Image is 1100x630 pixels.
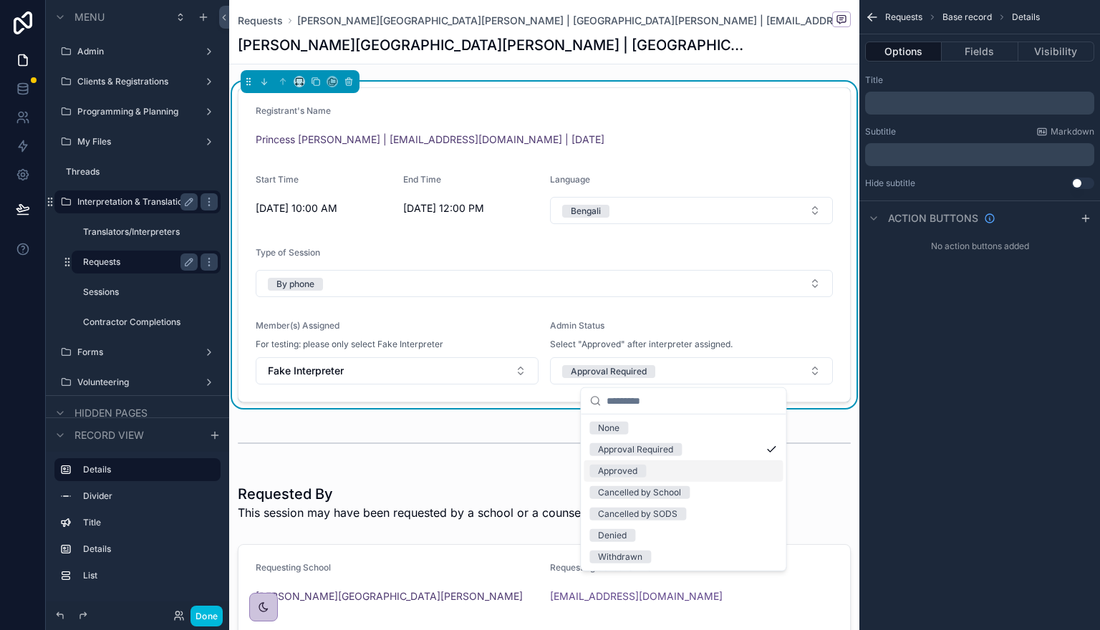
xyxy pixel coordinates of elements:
div: Approval Required [571,365,647,378]
a: Requests [238,14,283,28]
div: None [598,422,619,435]
div: Cancelled by School [598,486,681,499]
span: Base record [942,11,992,23]
div: scrollable content [865,92,1094,115]
div: By phone [276,278,314,291]
label: Requests [83,256,192,268]
span: Start Time [256,174,299,185]
div: Approval Required [598,443,673,456]
label: List [83,570,209,581]
span: [DATE] 12:00 PM [403,201,539,215]
label: My Files [77,136,192,147]
label: Title [865,74,883,86]
h1: [PERSON_NAME][GEOGRAPHIC_DATA][PERSON_NAME] | [GEOGRAPHIC_DATA][PERSON_NAME] | [EMAIL_ADDRESS][DO... [238,35,743,55]
span: Record view [74,428,144,442]
label: Threads [66,166,212,178]
label: Clients & Registrations [77,76,192,87]
label: Divider [83,490,209,502]
span: End Time [403,174,441,185]
div: scrollable content [46,452,229,601]
label: Programming & Planning [77,106,192,117]
label: Details [83,543,209,555]
span: Markdown [1051,126,1094,137]
a: Princess [PERSON_NAME] | [EMAIL_ADDRESS][DOMAIN_NAME] | [DATE] [256,132,604,147]
span: Member(s) Assigned [256,320,339,331]
span: Details [1012,11,1040,23]
a: Markdown [1036,126,1094,137]
div: Suggestions [581,415,786,571]
div: Approved [598,465,637,478]
span: Select "Approved" after interpreter assigned. [550,339,733,350]
label: Contractor Completions [83,316,212,328]
div: No action buttons added [859,235,1100,258]
label: Subtitle [865,126,896,137]
button: Options [865,42,942,62]
label: Admin [77,46,192,57]
button: Select Button [256,357,539,384]
label: Translators/Interpreters [83,226,212,238]
span: Hidden pages [74,406,148,420]
label: Interpretation & Translation [77,196,192,208]
span: [DATE] 10:00 AM [256,201,392,215]
button: Visibility [1018,42,1094,62]
button: Select Button [550,197,833,224]
span: Type of Session [256,247,320,258]
button: Select Button [256,270,833,297]
span: Action buttons [888,211,978,226]
a: [PERSON_NAME][GEOGRAPHIC_DATA][PERSON_NAME] | [GEOGRAPHIC_DATA][PERSON_NAME] | [EMAIL_ADDRESS][DO... [297,14,844,28]
span: Registrant's Name [256,105,331,116]
div: Withdrawn [598,551,642,563]
span: Menu [74,10,105,24]
label: Details [83,464,209,475]
label: Title [83,517,209,528]
label: Hide subtitle [865,178,915,189]
label: Forms [77,346,192,358]
span: Admin Status [550,320,604,331]
div: Bengali [571,205,601,218]
button: Done [190,606,223,626]
div: Denied [598,529,627,542]
div: Cancelled by SODS [598,508,677,520]
span: Requests [885,11,922,23]
span: Fake Interpreter [268,364,344,378]
span: Language [550,174,590,185]
button: Select Button [550,357,833,384]
label: Volunteering [77,377,192,388]
div: scrollable content [865,143,1094,166]
label: Sessions [83,286,212,298]
button: Fields [942,42,1018,62]
span: For testing: please only select Fake Interpreter [256,339,443,350]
